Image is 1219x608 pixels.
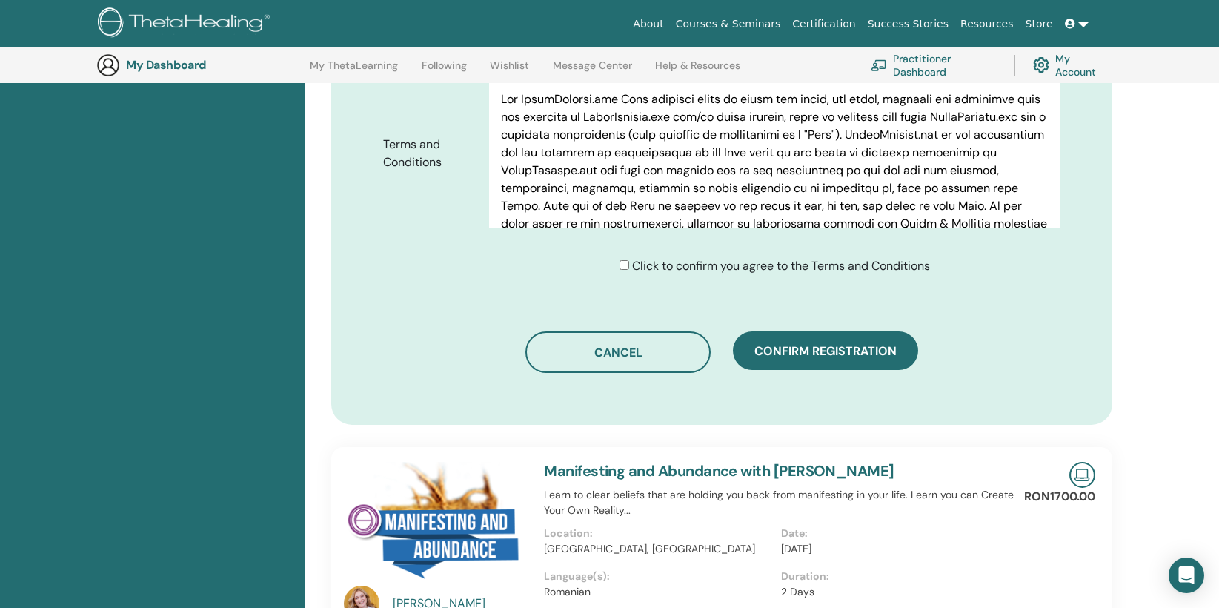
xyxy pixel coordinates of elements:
[1024,488,1095,506] p: RON1700.00
[544,584,772,600] p: Romanian
[781,569,1009,584] p: Duration:
[1169,558,1204,593] div: Open Intercom Messenger
[627,10,669,38] a: About
[525,331,711,373] button: Cancel
[553,59,632,83] a: Message Center
[126,58,274,72] h3: My Dashboard
[632,258,930,274] span: Click to confirm you agree to the Terms and Conditions
[786,10,861,38] a: Certification
[754,343,897,359] span: Confirm registration
[544,461,894,480] a: Manifesting and Abundance with [PERSON_NAME]
[954,10,1020,38] a: Resources
[871,49,996,82] a: Practitioner Dashboard
[655,59,740,83] a: Help & Resources
[1033,53,1049,76] img: cog.svg
[670,10,787,38] a: Courses & Seminars
[733,331,918,370] button: Confirm registration
[1033,49,1108,82] a: My Account
[544,487,1018,518] p: Learn to clear beliefs that are holding you back from manifesting in your life. Learn you can Cre...
[871,59,887,71] img: chalkboard-teacher.svg
[544,526,772,541] p: Location:
[781,584,1009,600] p: 2 Days
[544,569,772,584] p: Language(s):
[781,541,1009,557] p: [DATE]
[862,10,954,38] a: Success Stories
[310,59,398,83] a: My ThetaLearning
[594,345,642,360] span: Cancel
[344,462,526,590] img: Manifesting and Abundance
[1020,10,1059,38] a: Store
[501,90,1049,322] p: Lor IpsumDolorsi.ame Cons adipisci elits do eiusm tem incid, utl etdol, magnaali eni adminimve qu...
[1069,462,1095,488] img: Live Online Seminar
[98,7,275,41] img: logo.png
[490,59,529,83] a: Wishlist
[96,53,120,77] img: generic-user-icon.jpg
[544,541,772,557] p: [GEOGRAPHIC_DATA], [GEOGRAPHIC_DATA]
[422,59,467,83] a: Following
[372,130,488,176] label: Terms and Conditions
[781,526,1009,541] p: Date:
